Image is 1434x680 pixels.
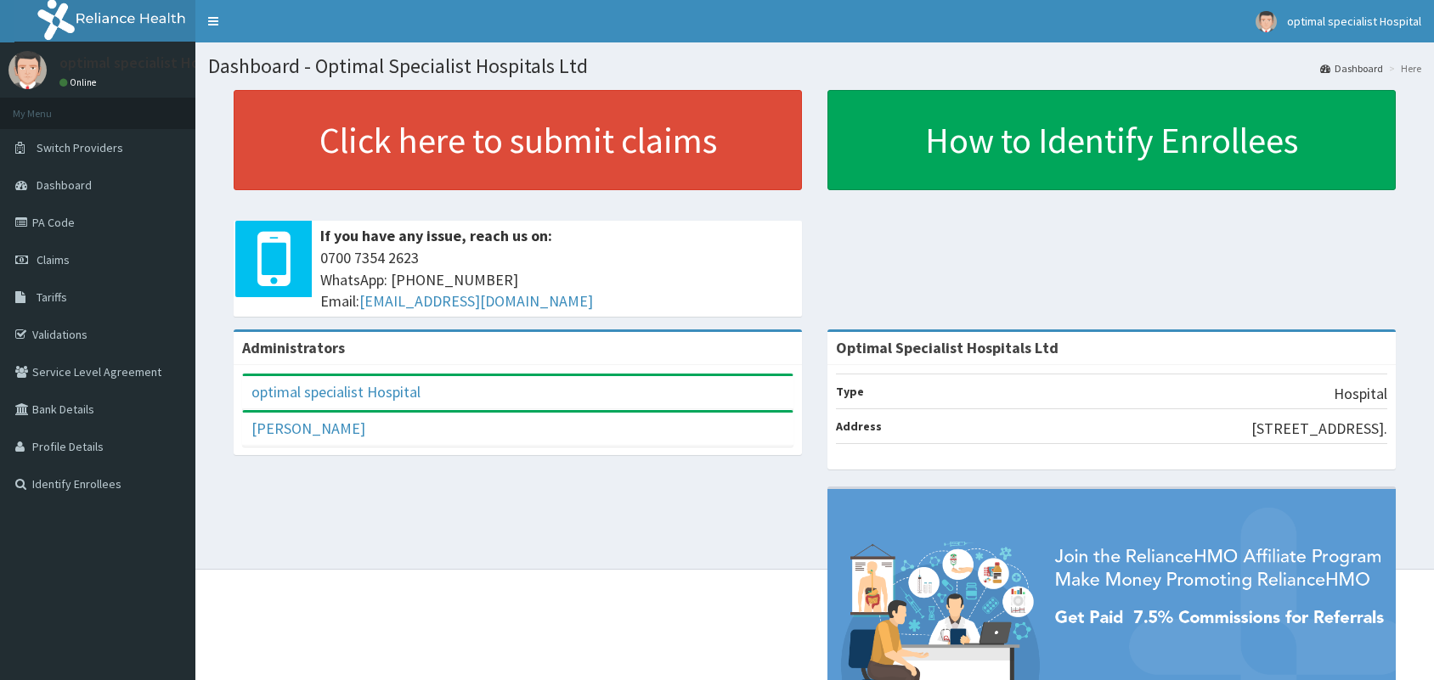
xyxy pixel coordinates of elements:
a: How to Identify Enrollees [827,90,1396,190]
span: Claims [37,252,70,267]
strong: Optimal Specialist Hospitals Ltd [836,338,1059,357]
b: If you have any issue, reach us on: [320,226,552,245]
b: Type [836,384,864,399]
img: User Image [8,51,47,89]
span: optimal specialist Hospital [1287,14,1421,29]
span: Tariffs [37,289,67,305]
span: Dashboard [37,177,92,193]
p: Hospital [1334,383,1387,405]
p: [STREET_ADDRESS]. [1251,418,1387,440]
a: Dashboard [1320,61,1383,76]
span: 0700 7354 2623 WhatsApp: [PHONE_NUMBER] Email: [320,247,793,312]
a: Online [59,76,100,88]
li: Here [1385,61,1421,76]
a: [PERSON_NAME] [251,419,365,438]
img: User Image [1256,11,1277,32]
b: Administrators [242,338,345,357]
a: optimal specialist Hospital [251,382,421,402]
span: Switch Providers [37,140,123,155]
a: Click here to submit claims [234,90,802,190]
b: Address [836,419,882,434]
a: [EMAIL_ADDRESS][DOMAIN_NAME] [359,291,593,311]
p: optimal specialist Hospital [59,55,237,70]
h1: Dashboard - Optimal Specialist Hospitals Ltd [208,55,1421,77]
